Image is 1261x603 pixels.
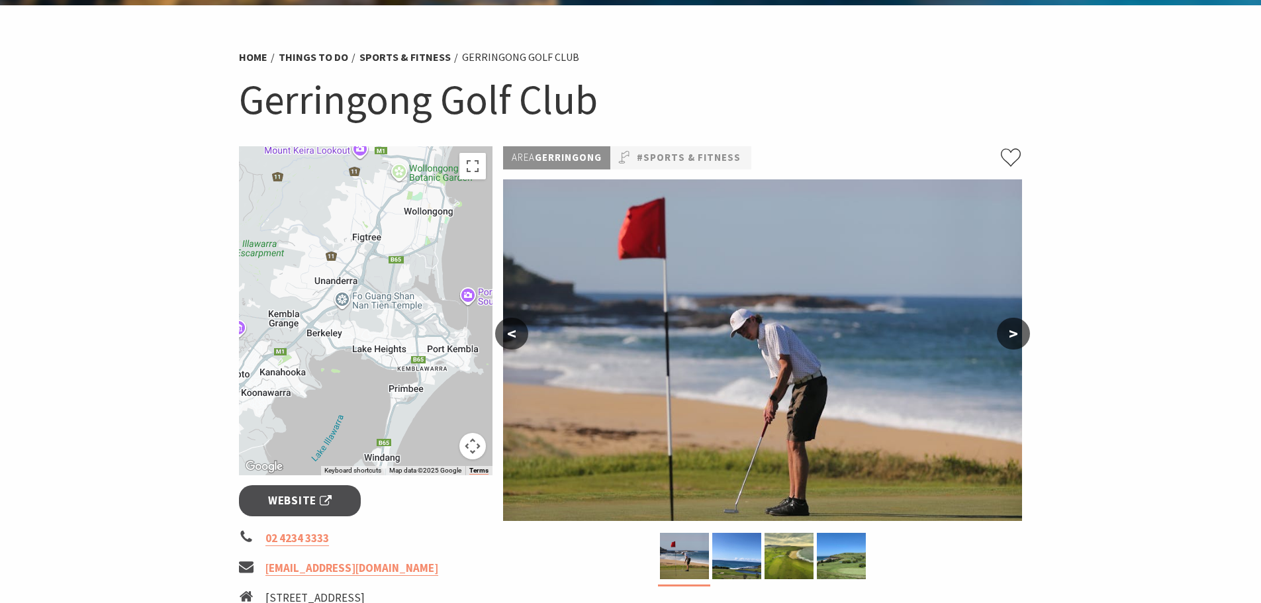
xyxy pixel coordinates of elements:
[503,146,610,169] p: Gerringong
[324,466,381,475] button: Keyboard shortcuts
[239,50,267,64] a: Home
[239,73,1023,126] h1: Gerringong Golf Club
[459,153,486,179] button: Toggle fullscreen view
[462,49,579,66] li: Gerringong Golf Club
[765,533,814,579] img: Gerringong Golf Club
[512,151,535,163] span: Area
[242,458,286,475] a: Open this area in Google Maps (opens a new window)
[265,561,438,576] a: [EMAIL_ADDRESS][DOMAIN_NAME]
[359,50,451,64] a: Sports & Fitness
[279,50,348,64] a: Things To Do
[459,433,486,459] button: Map camera controls
[239,485,361,516] a: Website
[469,467,489,475] a: Terms (opens in new tab)
[817,533,866,579] img: View from 3rd green
[503,179,1022,521] img: 4th Green
[495,318,528,349] button: <
[242,458,286,475] img: Google
[389,467,461,474] span: Map data ©2025 Google
[637,150,741,166] a: #Sports & Fitness
[712,533,761,579] img: view from 7th tee
[268,492,332,510] span: Website
[265,531,329,546] a: 02 4234 3333
[660,533,709,579] img: 4th Green
[997,318,1030,349] button: >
